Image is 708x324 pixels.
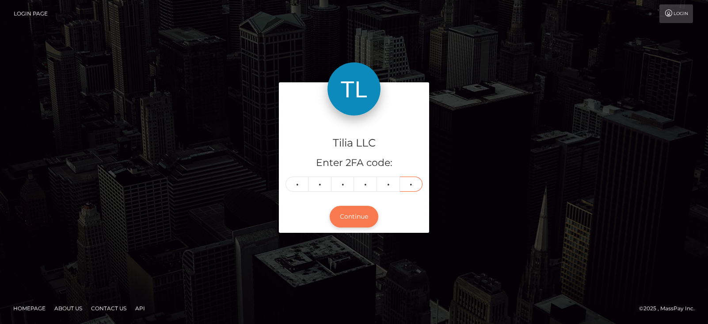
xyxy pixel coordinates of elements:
[330,206,378,228] button: Continue
[285,135,423,151] h4: Tilia LLC
[88,301,130,315] a: Contact Us
[10,301,49,315] a: Homepage
[285,156,423,170] h5: Enter 2FA code:
[327,62,381,116] img: Tilia LLC
[14,4,48,23] a: Login Page
[132,301,148,315] a: API
[51,301,86,315] a: About Us
[659,4,693,23] a: Login
[639,304,701,313] div: © 2025 , MassPay Inc.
